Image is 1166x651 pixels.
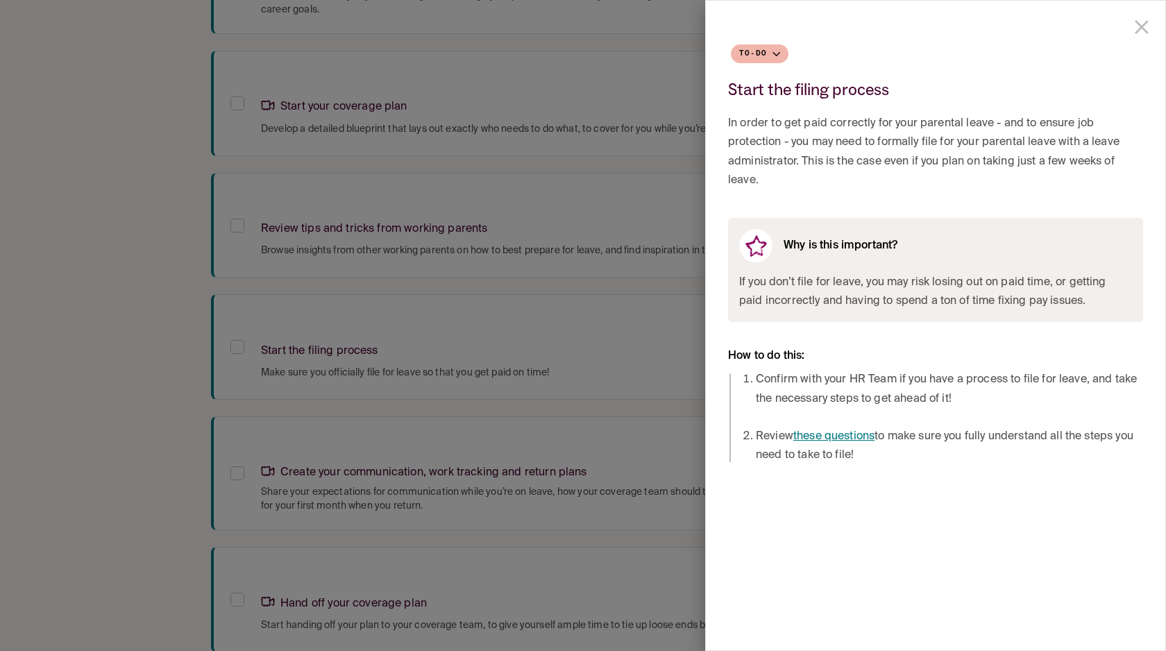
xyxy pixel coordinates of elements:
[728,115,1143,190] p: In order to get paid correctly for your parental leave - and to ensure job protection - you may n...
[1124,10,1159,44] button: close drawer
[739,273,1132,311] span: If you don’t file for leave, you may risk losing out on paid time, or getting paid incorrectly an...
[793,431,874,442] a: these questions
[784,239,897,252] h6: Why is this important?
[731,44,788,63] button: To-do
[756,371,1143,408] li: Confirm with your HR Team if you have a process to file for leave, and take the necessary steps t...
[756,428,1143,465] li: Review to make sure you fully understand all the steps you need to take to file!
[728,350,1143,362] h6: How to do this:
[728,81,889,98] h2: Start the filing process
